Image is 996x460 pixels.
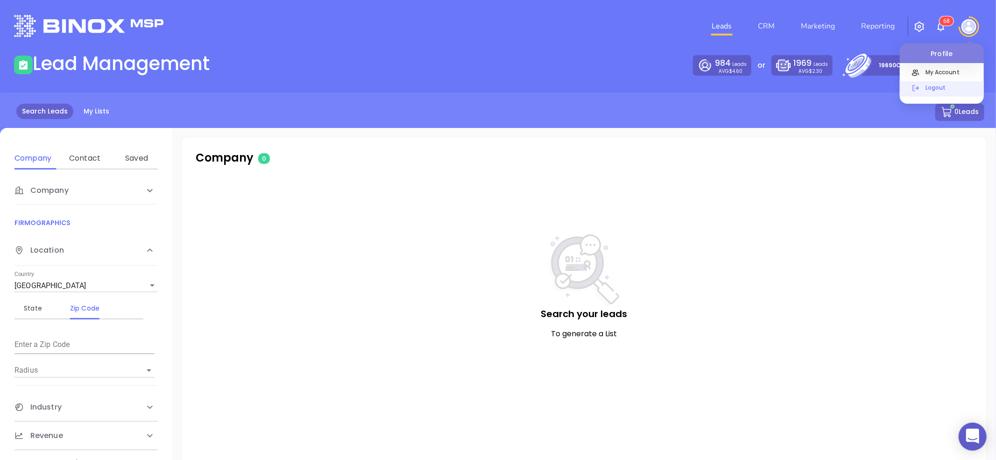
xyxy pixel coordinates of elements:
span: 8 [947,18,950,24]
p: FIRMOGRAPHICS [14,218,158,228]
div: [GEOGRAPHIC_DATA] [14,278,158,293]
button: 0Leads [935,104,984,121]
div: Company [14,177,158,205]
p: or [757,60,765,71]
span: $4.60 [729,68,743,75]
p: Search your leads [200,307,968,321]
a: My Account [900,66,984,81]
label: Country [14,272,34,277]
div: Zip Code [66,303,103,314]
img: NoSearch [549,234,619,307]
span: Revenue [14,430,63,441]
img: iconNotification [935,21,947,32]
span: 6 [943,18,947,24]
span: Location [14,245,64,256]
p: AVG [799,69,823,73]
div: Contact [66,153,103,164]
p: Logout [921,83,984,92]
a: Reporting [857,17,898,35]
div: State [14,303,51,314]
span: 1969 [793,57,812,69]
div: Revenue [14,422,158,450]
a: Search Leads [16,104,73,119]
p: 19690 Credits [879,61,919,70]
button: Open [142,364,155,377]
a: CRM [754,17,778,35]
p: Company [196,149,437,166]
img: logo [14,15,163,37]
span: Company [14,185,69,196]
img: user [961,19,976,34]
p: My Account [921,67,984,77]
span: $2.30 [809,68,823,75]
a: Marketing [797,17,839,35]
a: Leads [708,17,735,35]
p: AVG [719,69,743,73]
sup: 68 [939,16,954,26]
span: 0 [258,153,270,164]
h1: Lead Management [33,52,210,75]
p: Leads [793,57,827,69]
p: Profile [900,43,984,59]
div: Saved [118,153,155,164]
div: Location [14,235,158,266]
img: iconSetting [914,21,925,32]
span: 984 [715,57,731,69]
div: Company [14,153,51,164]
a: My Lists [78,104,115,119]
span: Industry [14,402,62,413]
p: Leads [715,57,747,69]
div: Industry [14,393,158,421]
p: To generate a List [200,328,968,340]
